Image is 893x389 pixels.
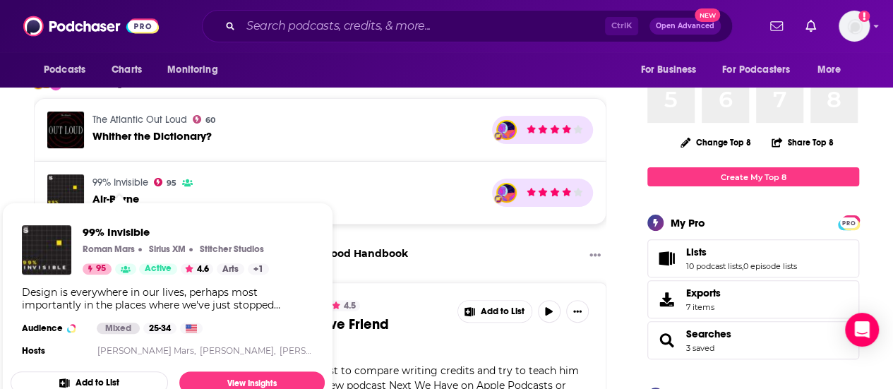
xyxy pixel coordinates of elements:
[584,247,606,265] button: Show More Button
[493,131,503,140] img: User Badge Icon
[686,302,721,312] span: 7 items
[713,56,810,83] button: open menu
[167,180,176,186] span: 95
[248,263,269,275] a: +1
[605,17,638,35] span: Ctrl K
[23,13,159,40] img: Podchaser - Follow, Share and Rate Podcasts
[241,15,605,37] input: Search podcasts, credits, & more...
[647,321,859,359] span: Searches
[145,262,172,276] span: Active
[671,216,705,229] div: My Pro
[83,225,269,239] a: 99% Invisible
[112,60,142,80] span: Charts
[649,18,721,35] button: Open AdvancedNew
[296,247,408,260] a: Hollywood Handbook
[83,263,112,275] a: 95
[498,184,515,202] img: mistakesweremade
[808,56,859,83] button: open menu
[139,263,177,275] a: Active
[92,176,148,188] a: 99% Invisible
[22,286,313,311] div: Design is everywhere in our lives, perhaps most importantly in the places where we've just stoppe...
[566,300,589,323] button: Show More Button
[47,174,84,211] img: Air-Borne
[92,114,187,126] a: The Atlantic Out Loud
[145,244,186,255] a: Sirius XMSirius XM
[630,56,714,83] button: open menu
[83,244,135,255] p: Roman Mars
[193,115,215,124] a: 60
[458,301,532,322] button: Show More Button
[845,313,879,347] div: Open Intercom Messenger
[743,261,797,271] a: 0 episode lists
[839,11,870,42] img: User Profile
[92,130,212,142] a: Whither the Dictionary?
[44,60,85,80] span: Podcasts
[92,129,212,143] span: Whither the Dictionary?
[280,345,354,356] a: [PERSON_NAME]
[647,280,859,318] a: Exports
[143,323,176,334] div: 25-34
[22,345,45,357] h4: Hosts
[686,246,797,258] a: Lists
[839,11,870,42] button: Show profile menu
[695,8,720,22] span: New
[217,263,244,275] a: Arts
[181,263,213,275] button: 4.6
[742,261,743,271] span: ,
[202,10,733,42] div: Search podcasts, credits, & more...
[839,11,870,42] span: Logged in as psamuelson01
[498,121,515,139] img: mistakesweremade
[686,328,731,340] a: Searches
[525,184,584,201] div: mistakesweremade's Rating: 4 out of 5
[858,11,870,22] svg: Add a profile image
[92,193,139,205] a: Air-Borne
[154,178,176,186] a: 95
[525,121,584,138] div: mistakesweremade's Rating: 4 out of 5
[96,262,106,276] span: 95
[22,323,85,334] h3: Audience
[765,14,789,38] a: Show notifications dropdown
[672,133,760,151] button: Change Top 8
[149,244,186,255] p: Sirius XM
[102,56,150,83] a: Charts
[647,239,859,277] span: Lists
[157,56,236,83] button: open menu
[686,343,714,353] a: 3 saved
[656,23,714,30] span: Open Advanced
[167,60,217,80] span: Monitoring
[328,300,360,311] button: 4.5
[92,192,139,205] span: Air-Borne
[652,289,681,309] span: Exports
[34,56,104,83] button: open menu
[652,330,681,350] a: Searches
[686,287,721,299] span: Exports
[840,217,857,227] a: PRO
[200,345,276,356] a: [PERSON_NAME],
[686,246,707,258] span: Lists
[640,60,696,80] span: For Business
[652,249,681,268] a: Lists
[205,117,215,124] span: 60
[200,244,264,255] p: Stitcher Studios
[722,60,790,80] span: For Podcasters
[97,323,140,334] div: Mixed
[47,112,84,148] img: Whither the Dictionary?
[97,345,196,356] a: [PERSON_NAME] Mars,
[686,261,742,271] a: 10 podcast lists
[22,225,71,275] img: 99% Invisible
[196,244,264,255] a: Stitcher StudiosStitcher Studios
[840,217,857,228] span: PRO
[771,128,834,156] button: Share Top 8
[800,14,822,38] a: Show notifications dropdown
[817,60,841,80] span: More
[493,194,503,203] img: User Badge Icon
